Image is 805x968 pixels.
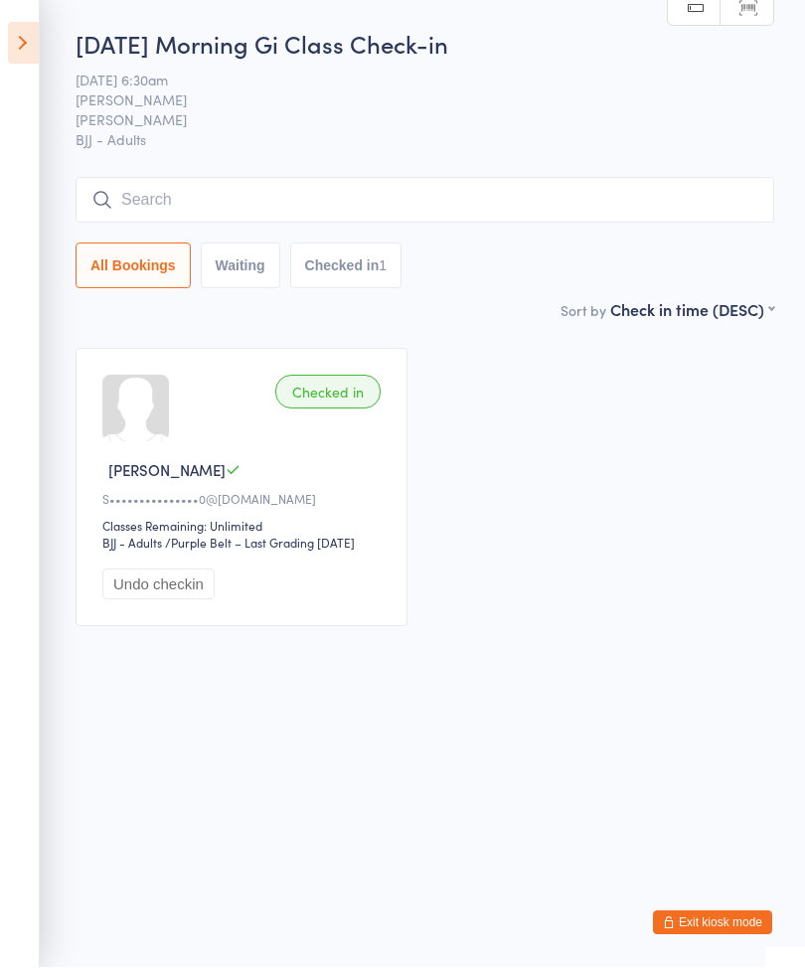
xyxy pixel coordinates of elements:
div: 1 [379,258,387,274]
input: Search [76,178,774,224]
span: [PERSON_NAME] [76,90,743,110]
div: Classes Remaining: Unlimited [102,518,387,535]
button: Checked in1 [290,243,402,289]
div: S•••••••••••••••0@[DOMAIN_NAME] [102,491,387,508]
span: / Purple Belt – Last Grading [DATE] [165,535,355,552]
span: [DATE] 6:30am [76,71,743,90]
button: Exit kiosk mode [653,911,772,935]
div: BJJ - Adults [102,535,162,552]
div: Checked in [275,376,381,409]
h2: [DATE] Morning Gi Class Check-in [76,28,774,61]
div: Check in time (DESC) [610,299,774,321]
span: BJJ - Adults [76,130,774,150]
span: [PERSON_NAME] [76,110,743,130]
button: All Bookings [76,243,191,289]
button: Undo checkin [102,569,215,600]
button: Waiting [201,243,280,289]
label: Sort by [561,301,606,321]
span: [PERSON_NAME] [108,460,226,481]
